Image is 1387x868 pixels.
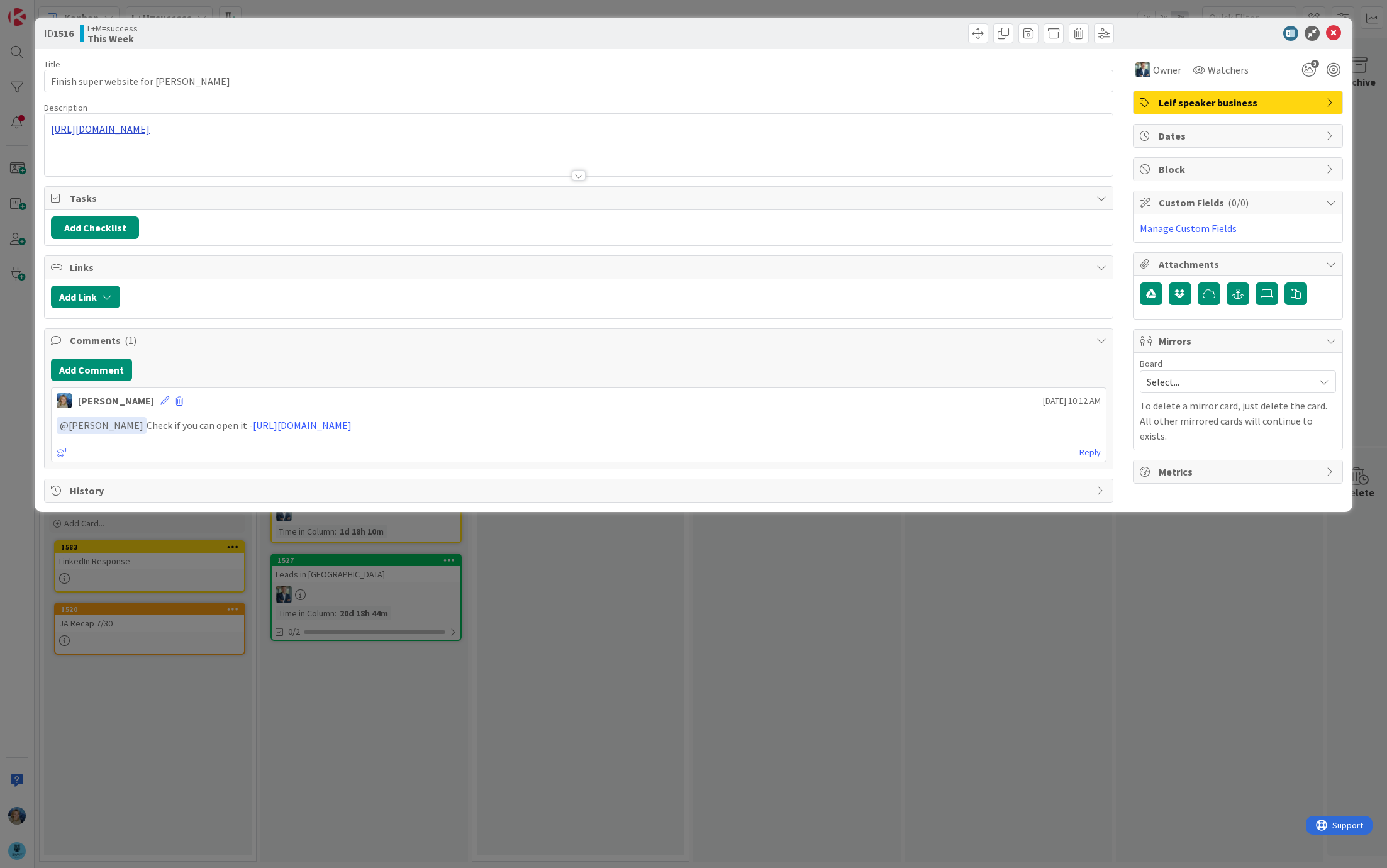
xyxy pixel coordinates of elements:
[87,23,138,33] span: L+M=success
[1159,128,1320,143] span: Dates
[44,102,87,113] span: Description
[60,419,69,431] span: @
[1311,60,1319,68] span: 3
[1159,95,1320,110] span: Leif speaker business
[1159,333,1320,348] span: Mirrors
[44,70,1113,92] input: type card name here...
[70,333,1090,348] span: Comments
[87,33,138,43] b: This Week
[1159,464,1320,479] span: Metrics
[44,26,74,41] span: ID
[253,419,352,431] a: [URL][DOMAIN_NAME]
[125,334,136,347] span: ( 1 )
[70,260,1090,275] span: Links
[70,483,1090,498] span: History
[1228,196,1249,209] span: ( 0/0 )
[1159,162,1320,177] span: Block
[1140,359,1162,368] span: Board
[57,417,1101,434] p: Check if you can open it -
[1043,394,1101,408] span: [DATE] 10:12 AM
[1140,222,1237,235] a: Manage Custom Fields
[1153,62,1181,77] span: Owner
[51,359,132,381] button: Add Comment
[57,393,72,408] img: MA
[1147,373,1308,391] span: Select...
[1135,62,1150,77] img: LB
[78,393,154,408] div: [PERSON_NAME]
[1159,257,1320,272] span: Attachments
[1208,62,1249,77] span: Watchers
[1140,398,1336,443] p: To delete a mirror card, just delete the card. All other mirrored cards will continue to exists.
[51,286,120,308] button: Add Link
[26,2,57,17] span: Support
[1079,445,1101,460] a: Reply
[44,58,60,70] label: Title
[51,216,139,239] button: Add Checklist
[51,123,150,135] a: [URL][DOMAIN_NAME]
[70,191,1090,206] span: Tasks
[60,419,143,431] span: [PERSON_NAME]
[53,27,74,40] b: 1516
[1159,195,1320,210] span: Custom Fields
